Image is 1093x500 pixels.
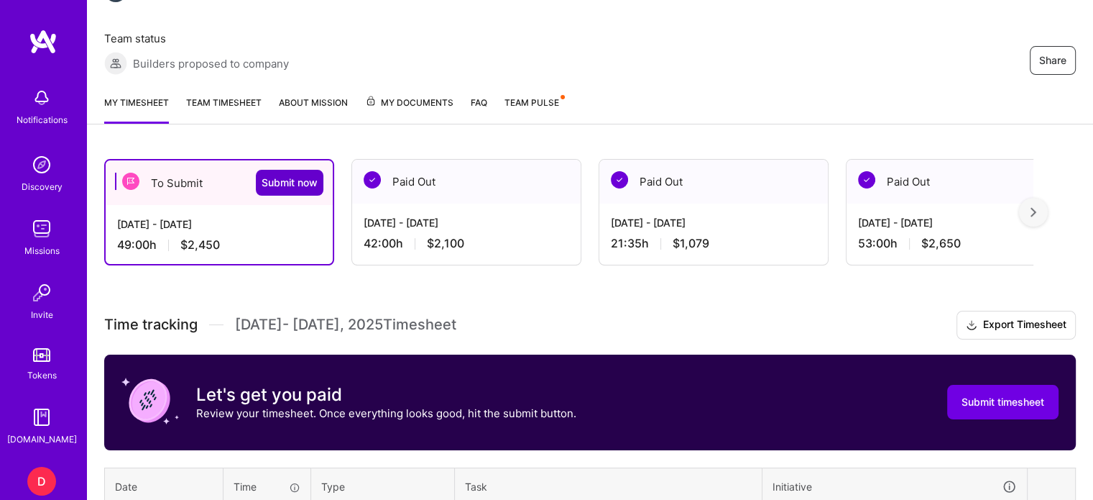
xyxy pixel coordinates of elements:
[611,171,628,188] img: Paid Out
[17,112,68,127] div: Notifications
[122,173,139,190] img: To Submit
[117,237,321,253] div: 49:00 h
[29,29,57,55] img: logo
[196,384,576,406] h3: Let's get you paid
[365,95,453,111] span: My Documents
[22,179,63,194] div: Discovery
[364,236,569,251] div: 42:00 h
[352,160,581,204] div: Paid Out
[104,95,169,124] a: My timesheet
[365,95,453,124] a: My Documents
[504,97,559,108] span: Team Pulse
[262,176,318,190] span: Submit now
[966,318,977,333] i: icon Download
[27,214,56,243] img: teamwork
[121,372,179,429] img: coin
[921,236,961,251] span: $2,650
[27,467,56,496] div: D
[234,479,300,494] div: Time
[27,368,57,383] div: Tokens
[7,432,77,447] div: [DOMAIN_NAME]
[106,160,333,205] div: To Submit
[773,478,1017,495] div: Initiative
[104,316,198,334] span: Time tracking
[504,95,563,124] a: Team Pulse
[33,348,50,362] img: tokens
[956,311,1076,340] button: Export Timesheet
[24,243,60,258] div: Missions
[196,406,576,421] p: Review your timesheet. Once everything looks good, hit the submit button.
[611,236,816,251] div: 21:35 h
[858,171,875,188] img: Paid Out
[180,237,220,253] span: $2,450
[364,171,381,188] img: Paid Out
[858,236,1064,251] div: 53:00 h
[364,215,569,230] div: [DATE] - [DATE]
[279,95,348,124] a: About Mission
[104,31,289,46] span: Team status
[133,56,289,71] span: Builders proposed to company
[27,403,56,432] img: guide book
[1039,53,1066,68] span: Share
[611,215,816,230] div: [DATE] - [DATE]
[1030,207,1036,217] img: right
[427,236,464,251] span: $2,100
[471,95,487,124] a: FAQ
[235,316,456,334] span: [DATE] - [DATE] , 2025 Timesheet
[599,160,828,204] div: Paid Out
[673,236,709,251] span: $1,079
[847,160,1075,204] div: Paid Out
[27,278,56,307] img: Invite
[117,217,321,232] div: [DATE] - [DATE]
[256,170,323,196] button: Submit now
[104,52,127,75] img: Builders proposed to company
[858,215,1064,230] div: [DATE] - [DATE]
[947,385,1059,419] button: Submit timesheet
[24,467,60,496] a: D
[27,150,56,179] img: discovery
[31,307,53,322] div: Invite
[186,95,262,124] a: Team timesheet
[961,395,1044,409] span: Submit timesheet
[1030,46,1076,75] button: Share
[27,83,56,112] img: bell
